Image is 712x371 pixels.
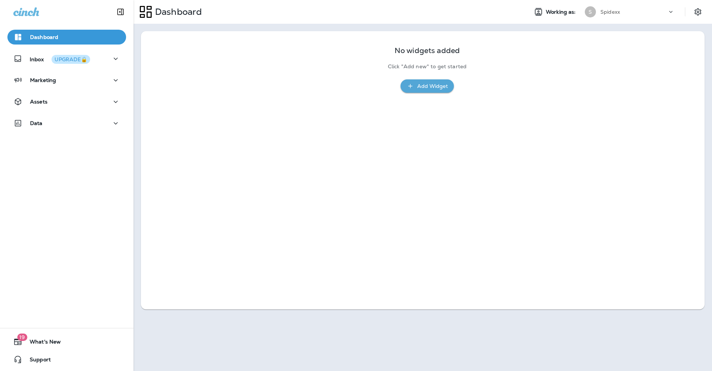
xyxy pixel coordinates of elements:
button: Assets [7,94,126,109]
span: 19 [17,334,27,341]
button: Data [7,116,126,131]
button: Add Widget [400,79,454,93]
button: 19What's New [7,334,126,349]
p: Marketing [30,77,56,83]
button: Dashboard [7,30,126,45]
p: Inbox [30,55,90,63]
button: UPGRADE🔒 [52,55,90,64]
span: Support [22,357,51,365]
button: Settings [691,5,705,19]
div: UPGRADE🔒 [55,57,87,62]
p: No widgets added [395,47,460,54]
p: Click "Add new" to get started [388,63,467,70]
p: Spidexx [600,9,620,15]
p: Dashboard [152,6,202,17]
button: Support [7,352,126,367]
span: What's New [22,339,61,348]
div: Add Widget [417,82,448,91]
span: Working as: [546,9,577,15]
button: Collapse Sidebar [110,4,131,19]
button: InboxUPGRADE🔒 [7,51,126,66]
p: Assets [30,99,47,105]
p: Dashboard [30,34,58,40]
p: Data [30,120,43,126]
button: Marketing [7,73,126,88]
div: S [585,6,596,17]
